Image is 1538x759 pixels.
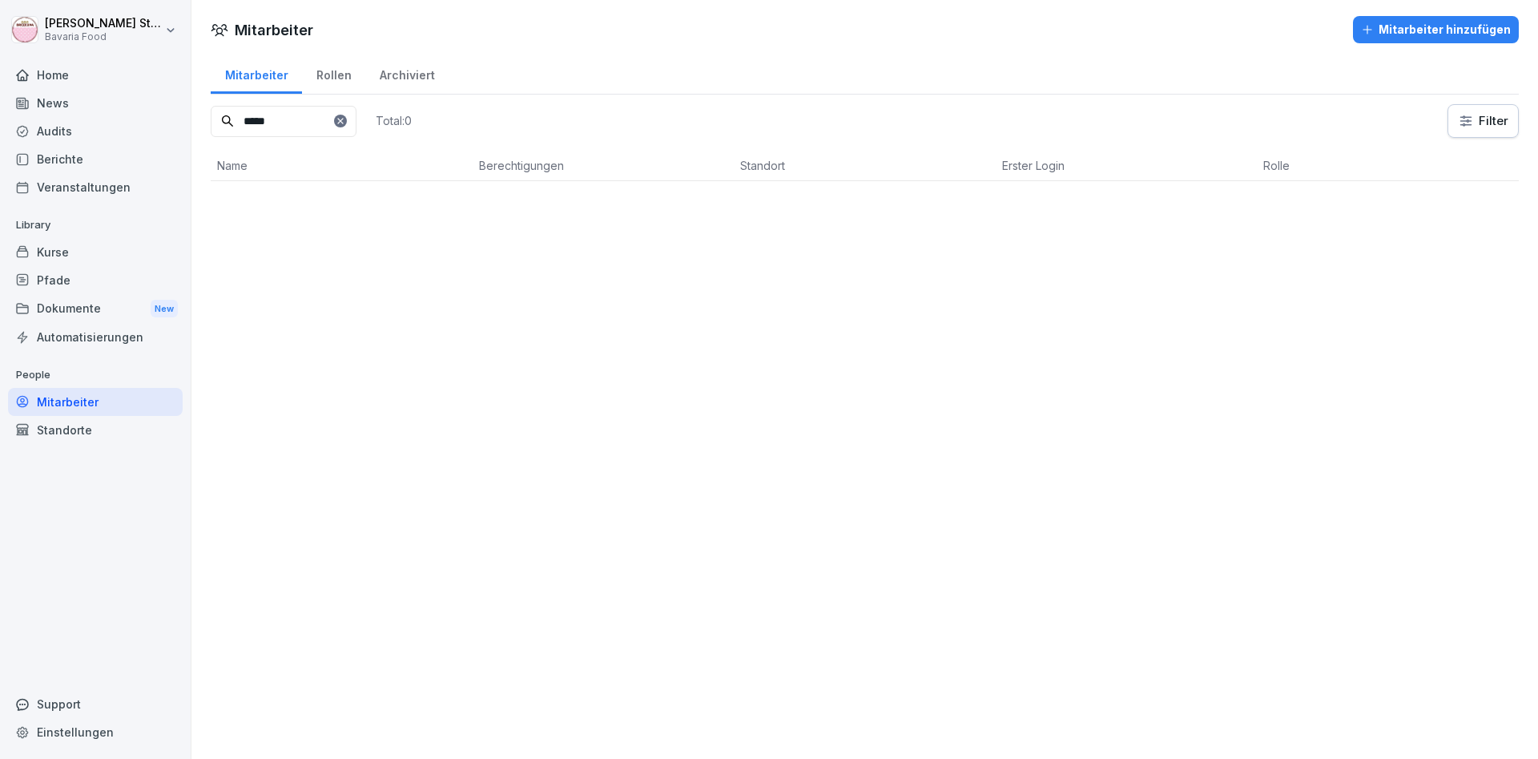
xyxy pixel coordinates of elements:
p: Total: 0 [376,113,412,128]
p: People [8,362,183,388]
a: Rollen [302,53,365,94]
div: New [151,300,178,318]
a: Einstellungen [8,718,183,746]
a: Audits [8,117,183,145]
th: Rolle [1257,151,1519,181]
a: Mitarbeiter [211,53,302,94]
a: Mitarbeiter [8,388,183,416]
div: Dokumente [8,294,183,324]
p: Bavaria Food [45,31,162,42]
a: Pfade [8,266,183,294]
th: Standort [734,151,996,181]
button: Mitarbeiter hinzufügen [1353,16,1519,43]
div: Filter [1458,113,1508,129]
h1: Mitarbeiter [235,19,313,41]
div: Mitarbeiter hinzufügen [1361,21,1511,38]
div: Support [8,690,183,718]
button: Filter [1448,105,1518,137]
a: DokumenteNew [8,294,183,324]
th: Name [211,151,473,181]
a: Standorte [8,416,183,444]
a: Automatisierungen [8,323,183,351]
th: Berechtigungen [473,151,735,181]
p: Library [8,212,183,238]
a: News [8,89,183,117]
a: Kurse [8,238,183,266]
th: Erster Login [996,151,1258,181]
a: Berichte [8,145,183,173]
p: [PERSON_NAME] Stöhr [45,17,162,30]
a: Veranstaltungen [8,173,183,201]
a: Home [8,61,183,89]
a: Archiviert [365,53,449,94]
